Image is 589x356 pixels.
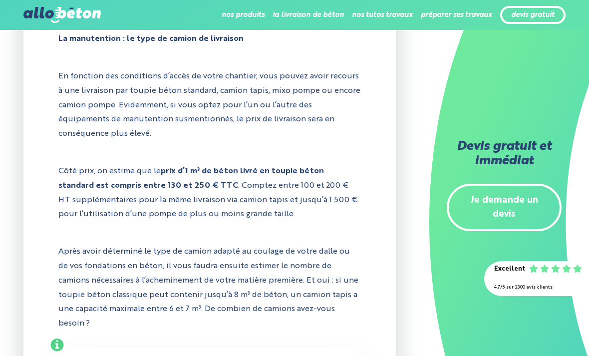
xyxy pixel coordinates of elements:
li: nos tutos travaux [352,3,413,27]
p: Côté prix, on estime que le . Comptez entre 100 et 200 € HT supplémentaires pour la même livraiso... [58,157,361,229]
a: devis gratuit [511,11,555,19]
div: 4.7/5 sur 2300 avis clients [494,281,579,295]
p: Après avoir déterminé le type de camion adapté au coulage de votre dalle ou de vos fondations en ... [58,237,361,339]
strong: La manutention : le type de camion de livraison [58,35,244,43]
a: Je demande un devis [447,184,562,232]
div: Excellent [494,262,525,277]
li: préparer ses travaux [421,3,492,27]
li: nos produits [222,3,265,27]
p: En fonction des conditions d’accès de votre chantier, vous pouvez avoir recours à une livraison p... [58,62,361,149]
li: la livraison de béton [273,3,344,27]
strong: prix d’1 m³ de béton livré en toupie béton standard est compris entre 130 et 250 € TTC [58,167,324,190]
h2: Devis gratuit et immédiat [447,140,562,169]
img: allobéton [23,7,100,23]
